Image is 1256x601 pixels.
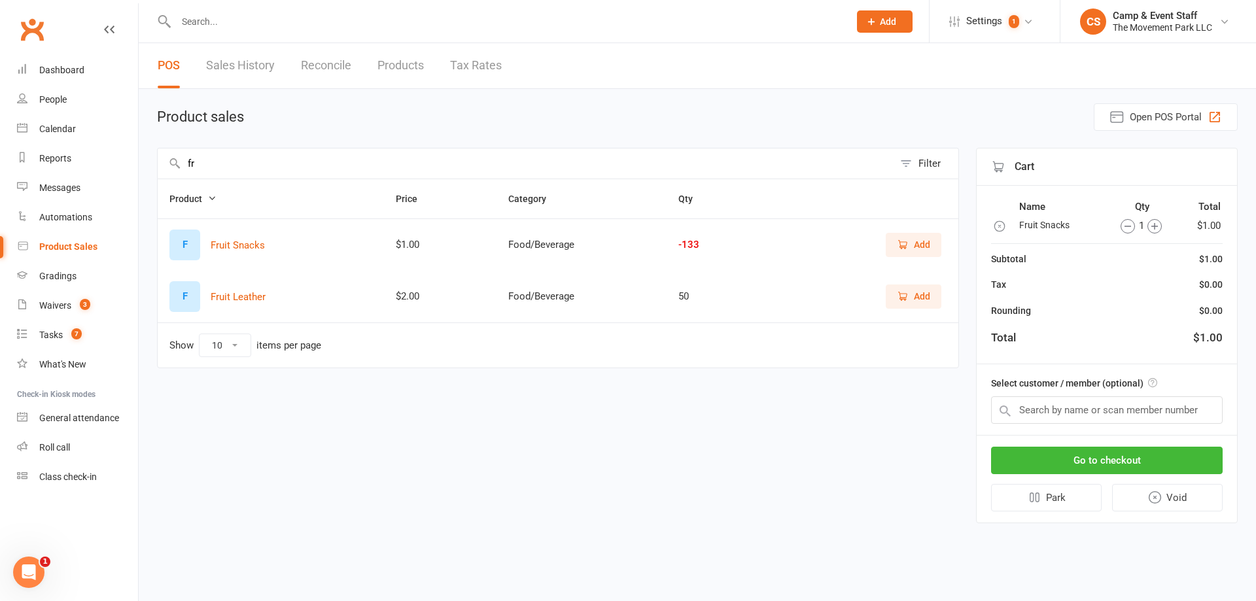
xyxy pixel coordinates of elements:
div: F [169,281,200,312]
a: Class kiosk mode [17,462,138,492]
span: 3 [80,299,90,310]
div: Reports [39,153,71,163]
div: Total [991,329,1016,347]
button: Filter [894,148,958,179]
div: $0.00 [1199,303,1223,318]
div: $2.00 [396,291,485,302]
button: Fruit Snacks [211,237,265,253]
div: F [169,230,200,260]
button: Add [857,10,913,33]
span: 1 [40,557,50,567]
input: Search by name or scan member number [991,396,1223,424]
div: $0.00 [1199,277,1223,292]
button: Qty [678,191,707,207]
a: Roll call [17,433,138,462]
div: People [39,94,67,105]
span: 1 [1009,15,1019,28]
div: Rounding [991,303,1031,318]
span: Category [508,194,561,204]
div: Camp & Event Staff [1113,10,1212,22]
button: Fruit Leather [211,289,266,305]
span: Qty [678,194,707,204]
a: Product Sales [17,232,138,262]
span: Product [169,194,217,204]
a: Waivers 3 [17,291,138,320]
iframe: Intercom live chat [13,557,44,588]
button: Add [886,233,941,256]
div: Class check-in [39,472,97,482]
span: 7 [71,328,82,339]
div: Food/Beverage [508,291,654,302]
a: Reports [17,144,138,173]
button: Add [886,284,941,308]
span: Add [914,237,930,252]
div: Tasks [39,330,63,340]
button: Price [396,191,432,207]
a: Messages [17,173,138,203]
button: Category [508,191,561,207]
span: Price [396,194,432,204]
div: Roll call [39,442,70,453]
span: Open POS Portal [1130,109,1202,125]
span: Add [914,289,930,303]
th: Name [1019,198,1100,215]
div: General attendance [39,413,119,423]
a: Tax Rates [450,43,502,88]
div: Automations [39,212,92,222]
a: Automations [17,203,138,232]
div: Waivers [39,300,71,311]
h1: Product sales [157,109,244,125]
th: Total [1183,198,1221,215]
span: Add [880,16,896,27]
a: Reconcile [301,43,351,88]
button: Product [169,191,217,207]
a: Sales History [206,43,275,88]
a: POS [158,43,180,88]
div: Cart [977,148,1237,186]
a: Calendar [17,114,138,144]
a: Clubworx [16,13,48,46]
div: Filter [918,156,941,171]
label: Select customer / member (optional) [991,376,1157,390]
div: $1.00 [1193,329,1223,347]
th: Qty [1102,198,1182,215]
button: Go to checkout [991,447,1223,474]
div: Show [169,334,321,357]
div: 50 [678,291,754,302]
a: What's New [17,350,138,379]
div: 1 [1103,218,1179,233]
span: Settings [966,7,1002,36]
a: Gradings [17,262,138,291]
div: Food/Beverage [508,239,654,250]
div: Dashboard [39,65,84,75]
div: Subtotal [991,252,1026,266]
button: Open POS Portal [1094,103,1238,131]
div: -133 [678,239,754,250]
input: Search products by name, or scan product code [158,148,894,179]
a: General attendance kiosk mode [17,404,138,433]
div: What's New [39,359,86,369]
div: Messages [39,182,80,193]
input: Search... [172,12,840,31]
div: items per page [256,340,321,351]
div: CS [1080,9,1106,35]
div: Gradings [39,271,77,281]
button: Void [1112,484,1223,511]
div: $1.00 [1199,252,1223,266]
div: Tax [991,277,1006,292]
a: Products [377,43,424,88]
a: Dashboard [17,56,138,85]
td: $1.00 [1183,216,1221,234]
td: Fruit Snacks [1019,216,1100,234]
div: Product Sales [39,241,97,252]
button: Park [991,484,1102,511]
div: $1.00 [396,239,485,250]
div: The Movement Park LLC [1113,22,1212,33]
a: People [17,85,138,114]
div: Calendar [39,124,76,134]
a: Tasks 7 [17,320,138,350]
